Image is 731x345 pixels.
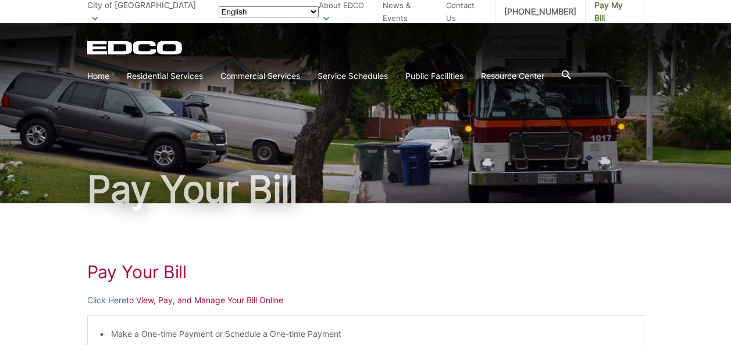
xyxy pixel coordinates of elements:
a: Home [87,70,109,82]
a: Public Facilities [405,70,463,82]
li: Make a One-time Payment or Schedule a One-time Payment [111,328,632,340]
select: Select a language [219,6,319,17]
h1: Pay Your Bill [87,261,644,282]
p: to View, Pay, and Manage Your Bill Online [87,294,644,307]
a: Click Here [87,294,126,307]
a: Commercial Services [220,70,300,82]
a: Resource Center [481,70,544,82]
a: EDCD logo. Return to the homepage. [87,41,184,55]
a: Residential Services [127,70,203,82]
h1: Pay Your Bill [87,171,644,208]
a: Service Schedules [318,70,388,82]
